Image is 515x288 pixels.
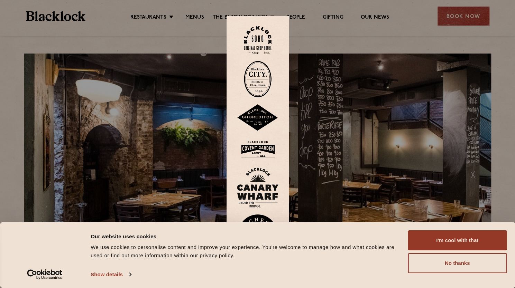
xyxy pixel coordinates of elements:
img: BL_CW_Logo_Website.svg [237,167,278,208]
img: City-stamp-default.svg [244,61,272,97]
img: BLA_1470_CoventGarden_Website_Solid.svg [237,138,278,161]
button: No thanks [408,253,507,273]
img: Shoreditch-stamp-v2-default.svg [237,104,278,131]
a: Show details [91,269,131,280]
img: BL_Manchester_Logo-bleed.png [237,214,278,262]
div: Our website uses cookies [91,232,400,240]
div: We use cookies to personalise content and improve your experience. You're welcome to manage how a... [91,243,400,260]
button: I'm cool with that [408,230,507,250]
img: Soho-stamp-default.svg [244,26,272,54]
a: Usercentrics Cookiebot - opens in a new window [15,269,75,280]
